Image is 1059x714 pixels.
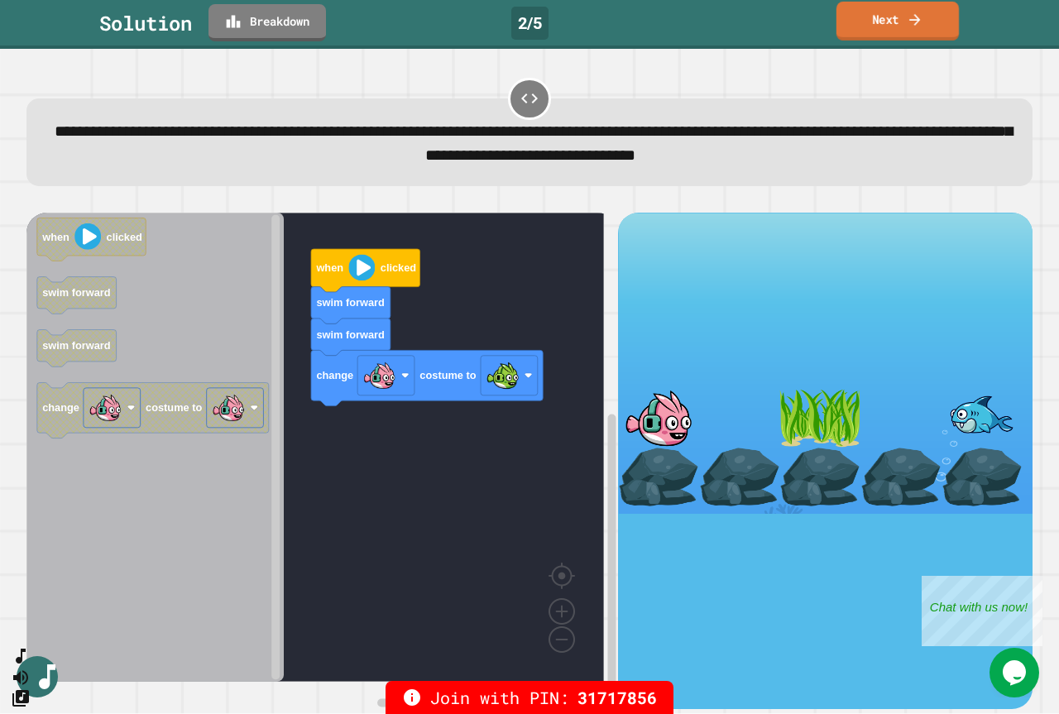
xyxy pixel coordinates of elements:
[107,231,142,243] text: clicked
[316,328,385,341] text: swim forward
[42,402,79,415] text: change
[315,262,343,275] text: when
[42,287,111,299] text: swim forward
[11,667,31,688] button: Mute music
[146,402,202,415] text: costume to
[316,297,385,309] text: swim forward
[11,688,31,708] button: Change Music
[381,262,416,275] text: clicked
[316,370,353,382] text: change
[42,340,111,352] text: swim forward
[511,7,549,40] div: 2 / 5
[386,681,673,714] div: Join with PIN:
[208,4,326,41] a: Breakdown
[26,213,618,708] div: Blockly Workspace
[41,231,69,243] text: when
[990,648,1042,697] iframe: chat widget
[419,370,476,382] text: costume to
[11,646,31,667] button: SpeedDial basic example
[836,2,959,41] a: Next
[577,685,657,710] span: 31717856
[922,576,1042,646] iframe: chat widget
[99,8,192,38] div: Solution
